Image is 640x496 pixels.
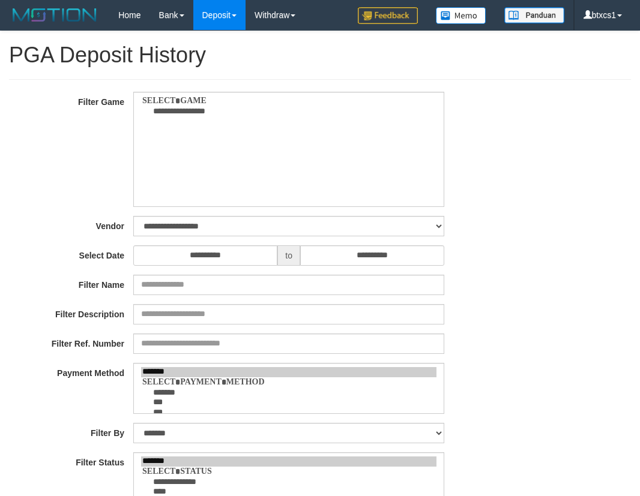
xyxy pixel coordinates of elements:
[277,245,300,266] span: to
[436,7,486,24] img: Button%20Memo.svg
[504,7,564,23] img: panduan.png
[358,7,418,24] img: Feedback.jpg
[9,43,631,67] h1: PGA Deposit History
[9,6,100,24] img: MOTION_logo.png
